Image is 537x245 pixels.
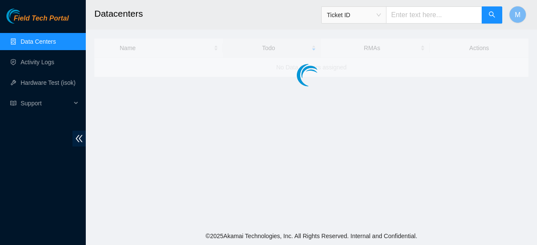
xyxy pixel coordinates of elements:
span: Ticket ID [327,9,381,21]
span: Field Tech Portal [14,15,69,23]
footer: © 2025 Akamai Technologies, Inc. All Rights Reserved. Internal and Confidential. [86,227,537,245]
a: Akamai TechnologiesField Tech Portal [6,15,69,27]
a: Hardware Test (isok) [21,79,75,86]
span: Support [21,95,71,112]
span: read [10,100,16,106]
a: Data Centers [21,38,56,45]
button: M [509,6,526,23]
a: Activity Logs [21,59,54,66]
input: Enter text here... [386,6,482,24]
span: double-left [72,131,86,146]
button: search [482,6,502,24]
span: M [515,9,520,20]
span: search [489,11,495,19]
img: Akamai Technologies [6,9,43,24]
